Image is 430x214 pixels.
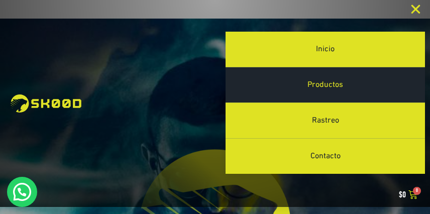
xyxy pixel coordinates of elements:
[386,184,430,207] a: $0
[226,139,425,174] a: Contacto
[399,191,406,200] bdi: 0
[399,191,402,200] span: $
[226,32,425,67] a: Inicio
[226,67,425,102] a: Productos
[226,103,425,138] a: Rastreo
